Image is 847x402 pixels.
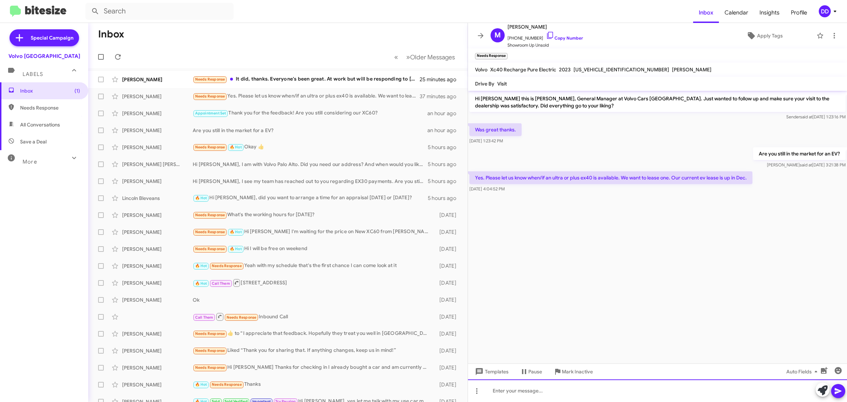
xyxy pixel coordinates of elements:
[122,381,193,388] div: [PERSON_NAME]
[528,365,542,378] span: Pause
[428,178,462,185] div: 5 hours ago
[402,50,459,64] button: Next
[546,35,583,41] a: Copy Number
[193,245,433,253] div: Hi I will be free on weekend
[420,93,462,100] div: 37 minutes ago
[122,364,193,371] div: [PERSON_NAME]
[469,123,522,136] p: Was great thanks.
[195,145,225,149] span: Needs Response
[122,76,193,83] div: [PERSON_NAME]
[410,53,455,61] span: Older Messages
[406,53,410,61] span: »
[31,34,73,41] span: Special Campaign
[475,53,507,59] small: Needs Response
[497,81,507,87] span: Visit
[469,138,503,143] span: [DATE] 1:23:42 PM
[20,138,47,145] span: Save a Deal
[122,246,193,253] div: [PERSON_NAME]
[433,330,462,337] div: [DATE]
[193,262,433,270] div: Yeah with my schedule that's the first chance I can come look at it
[122,279,193,286] div: [PERSON_NAME]
[122,110,193,117] div: [PERSON_NAME]
[122,93,193,100] div: [PERSON_NAME]
[8,53,80,60] div: Volvo [GEOGRAPHIC_DATA]
[800,114,812,119] span: said at
[390,50,402,64] button: Previous
[719,2,754,23] a: Calendar
[193,178,428,185] div: Hi [PERSON_NAME], I see my team has reached out to you regarding EX30 payments. Are you still in ...
[507,23,583,31] span: [PERSON_NAME]
[193,194,428,202] div: Hi [PERSON_NAME], did you want to arrange a time for an appraisal [DATE] or [DATE]?
[212,264,242,268] span: Needs Response
[715,29,813,42] button: Apply Tags
[10,29,79,46] a: Special Campaign
[193,127,427,134] div: Are you still in the market for a EV?
[193,92,420,100] div: Yes. Please let us know when/if an ultra or plus ex40 is available. We want to lease one. Our cur...
[514,365,548,378] button: Pause
[433,229,462,236] div: [DATE]
[573,66,669,73] span: [US_VEHICLE_IDENTIFICATION_NUMBER]
[781,365,826,378] button: Auto Fields
[800,162,812,167] span: said at
[122,195,193,202] div: Lincoln Bleveans
[193,330,433,338] div: ​👍​ to “ I appreciate that feedback. Hopefully they treat you well in [GEOGRAPHIC_DATA] ”
[193,312,433,321] div: Inbound Call
[785,2,813,23] span: Profile
[754,2,785,23] a: Insights
[507,42,583,49] span: Showroom Up Unsold
[433,313,462,320] div: [DATE]
[390,50,459,64] nav: Page navigation example
[20,87,80,94] span: Inbox
[230,247,242,251] span: 🔥 Hot
[74,87,80,94] span: (1)
[193,363,433,372] div: Hi [PERSON_NAME] Thanks for checking in I already bought a car and am currently not looking for o...
[193,211,433,219] div: What's the working hours for [DATE]?
[193,161,428,168] div: Hi [PERSON_NAME], I am with Volvo Palo Alto. Did you need our address? And when would you like to...
[474,365,509,378] span: Templates
[767,162,846,167] span: [PERSON_NAME] [DATE] 3:21:38 PM
[195,315,214,320] span: Call Them
[195,111,226,116] span: Appointment Set
[122,330,193,337] div: [PERSON_NAME]
[468,365,514,378] button: Templates
[507,31,583,42] span: [PHONE_NUMBER]
[433,364,462,371] div: [DATE]
[420,76,462,83] div: 25 minutes ago
[122,178,193,185] div: [PERSON_NAME]
[548,365,599,378] button: Mark Inactive
[428,161,462,168] div: 5 hours ago
[559,66,571,73] span: 2023
[469,171,752,184] p: Yes. Please let us know when/if an ultra or plus ex40 is available. We want to lease one. Our cur...
[195,94,225,99] span: Needs Response
[193,109,427,117] div: Thank you for the feedback! Are you still considering our XC60?
[230,145,242,149] span: 🔥 Hot
[475,81,494,87] span: Drive By
[494,30,501,41] span: M
[195,365,225,370] span: Needs Response
[753,147,846,160] p: Are you still in the market for an EV?
[433,296,462,303] div: [DATE]
[428,144,462,151] div: 5 hours ago
[230,230,242,234] span: 🔥 Hot
[85,3,234,20] input: Search
[433,279,462,286] div: [DATE]
[813,5,839,17] button: DD
[193,228,433,236] div: Hi [PERSON_NAME] I'm waiting for the price on New XC60 from [PERSON_NAME]. I can drop by later [D...
[23,159,37,165] span: More
[433,262,462,270] div: [DATE]
[433,347,462,354] div: [DATE]
[98,29,124,40] h1: Inbox
[195,281,207,286] span: 🔥 Hot
[394,53,398,61] span: «
[122,144,193,151] div: [PERSON_NAME]
[427,127,462,134] div: an hour ago
[195,348,225,353] span: Needs Response
[20,104,80,111] span: Needs Response
[227,315,257,320] span: Needs Response
[193,75,420,83] div: It did, thanks. Everyone's been great. At work but will be responding to [PERSON_NAME] shortly.
[193,347,433,355] div: Liked “Thank you for sharing that. If anything changes, keep us in mind!”
[195,331,225,336] span: Needs Response
[195,213,225,217] span: Needs Response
